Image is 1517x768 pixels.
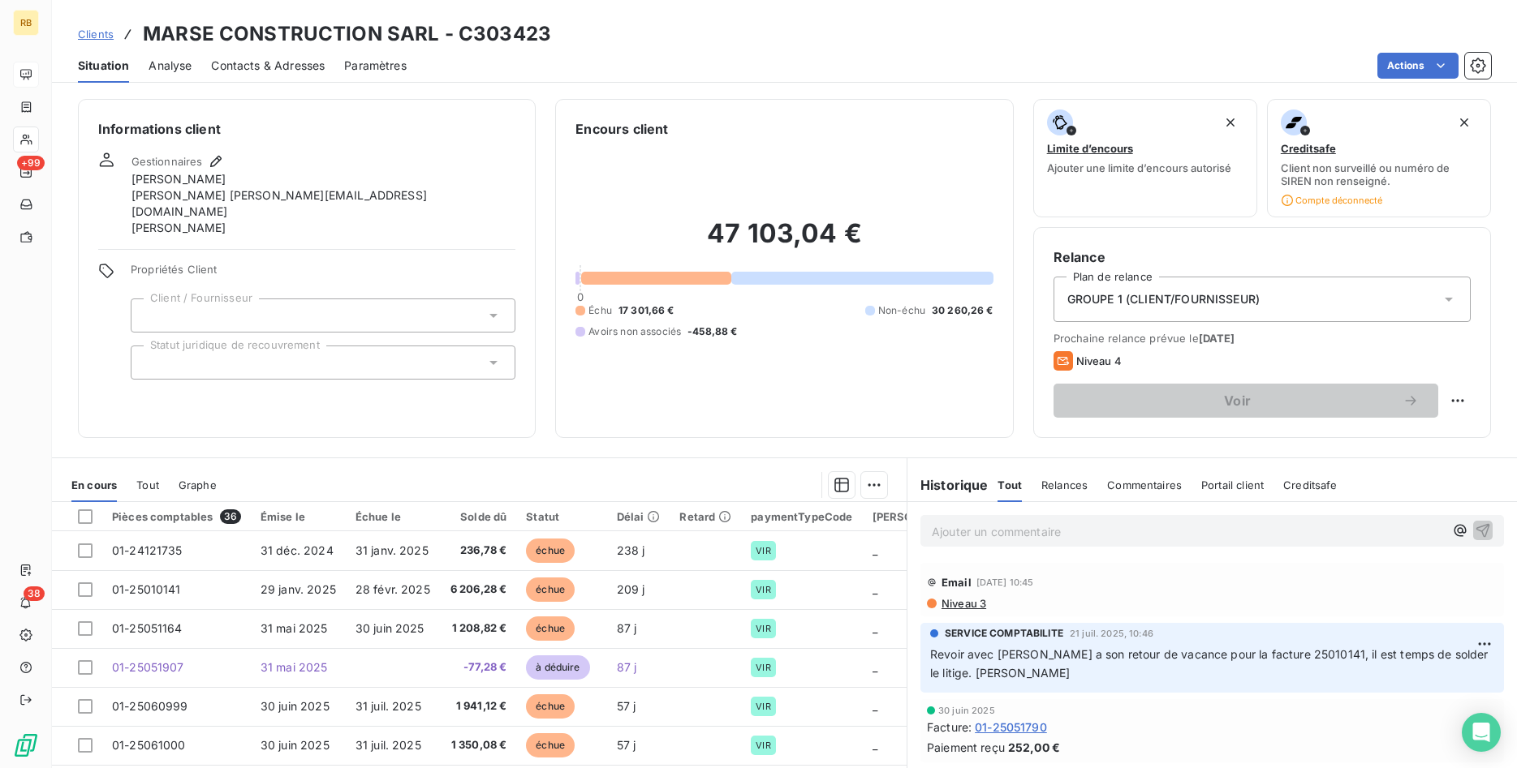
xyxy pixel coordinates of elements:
span: à déduire [526,655,589,680]
img: Logo LeanPay [13,732,39,758]
span: 36 [220,509,241,524]
h6: Encours client [575,119,668,139]
span: Tout [998,478,1022,491]
div: Retard [679,510,731,523]
span: _ [873,621,877,635]
span: 252,00 € [1008,739,1060,756]
span: 01-24121735 [112,543,183,557]
span: Non-échu [878,303,925,318]
span: Analyse [149,58,192,74]
h2: 47 103,04 € [575,217,993,266]
input: Ajouter une valeur [144,355,157,370]
span: SERVICE COMPTABILITE [945,626,1063,641]
button: Actions [1377,53,1459,79]
a: +99 [13,159,38,185]
span: Paiement reçu [927,739,1005,756]
span: En cours [71,478,117,491]
button: CreditsafeClient non surveillé ou numéro de SIREN non renseigné.Compte déconnecté [1267,99,1491,217]
div: RB [13,10,39,36]
span: 01-25010141 [112,582,181,596]
span: échue [526,616,575,641]
span: 1 208,82 € [450,620,507,637]
span: Facture : [927,719,972,736]
span: [DATE] 10:45 [976,577,1034,587]
span: 38 [24,586,45,601]
span: 238 j [617,543,645,557]
div: [PERSON_NAME] [873,510,963,523]
span: 30 juin 2025 [938,706,995,715]
span: 01-25060999 [112,699,188,713]
h6: Historique [907,475,989,495]
span: VIR [756,701,770,711]
span: Prochaine relance prévue le [1054,332,1471,345]
span: Revoir avec [PERSON_NAME] a son retour de vacance pour la facture 25010141, il est temps de solde... [930,647,1492,680]
span: échue [526,733,575,757]
span: 30 260,26 € [932,303,993,318]
span: GROUPE 1 (CLIENT/FOURNISSEUR) [1067,291,1260,307]
h6: Informations client [98,119,515,139]
span: Tout [136,478,159,491]
span: 29 janv. 2025 [261,582,336,596]
span: Portail client [1201,478,1264,491]
a: Clients [78,26,114,42]
div: Délai [617,510,661,523]
span: échue [526,577,575,602]
span: Gestionnaires [131,155,203,168]
span: VIR [756,663,770,672]
span: Graphe [179,478,217,491]
span: échue [526,694,575,719]
span: Voir [1073,394,1403,407]
span: VIR [756,624,770,633]
div: Solde dû [450,510,507,523]
span: Paramètres [344,58,407,74]
span: Propriétés Client [131,263,515,285]
span: 01-25051790 [975,719,1047,736]
span: 57 j [617,738,636,752]
span: 30 juin 2025 [261,738,330,752]
span: Relances [1041,478,1088,491]
span: Niveau 3 [940,597,986,610]
span: [PERSON_NAME] [PERSON_NAME][EMAIL_ADDRESS][DOMAIN_NAME] [131,187,516,220]
button: Voir [1054,384,1438,418]
span: 01-25061000 [112,738,186,752]
span: 87 j [617,660,637,674]
span: Compte déconnecté [1281,194,1382,207]
span: 01-25051164 [112,621,183,635]
span: 0 [577,290,584,303]
span: +99 [17,156,45,170]
span: 31 déc. 2024 [261,543,334,557]
span: -458,88 € [687,324,737,339]
h6: Relance [1054,247,1471,267]
span: -77,28 € [450,659,507,676]
div: Échue le [356,510,430,523]
div: paymentTypeCode [751,510,852,523]
span: Avoirs non associés [588,324,681,339]
span: Situation [78,58,129,74]
span: Limite d’encours [1047,142,1133,155]
span: VIR [756,740,770,750]
span: Commentaires [1107,478,1182,491]
span: _ [873,738,877,752]
span: 21 juil. 2025, 10:46 [1070,629,1153,638]
span: Creditsafe [1283,478,1338,491]
span: 6 206,28 € [450,581,507,598]
span: 31 mai 2025 [261,621,328,635]
button: Limite d’encoursAjouter une limite d’encours autorisé [1033,99,1257,217]
span: échue [526,538,575,563]
span: Client non surveillé ou numéro de SIREN non renseigné. [1281,161,1477,187]
span: Creditsafe [1281,142,1336,155]
span: 236,78 € [450,543,507,559]
div: Émise le [261,510,336,523]
span: 30 juin 2025 [261,699,330,713]
div: Statut [526,510,597,523]
span: _ [873,660,877,674]
span: _ [873,699,877,713]
span: 87 j [617,621,637,635]
span: _ [873,582,877,596]
span: 31 juil. 2025 [356,738,421,752]
span: 31 janv. 2025 [356,543,429,557]
span: _ [873,543,877,557]
span: [PERSON_NAME] [131,220,226,236]
div: Open Intercom Messenger [1462,713,1501,752]
span: [PERSON_NAME] [131,171,226,187]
